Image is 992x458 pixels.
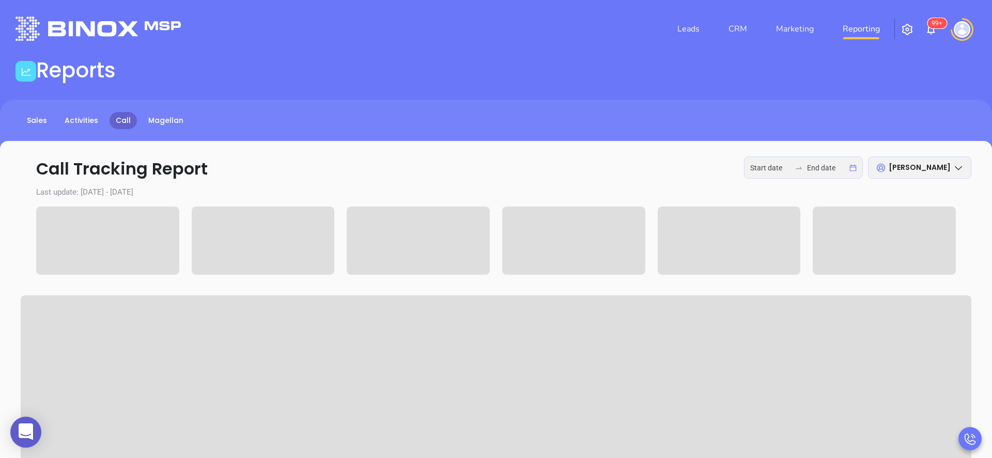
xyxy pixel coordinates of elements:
[772,19,818,39] a: Marketing
[839,19,884,39] a: Reporting
[795,164,803,172] span: swap-right
[724,19,751,39] a: CRM
[16,17,181,41] img: logo
[807,162,847,173] input: End date
[927,18,947,28] sup: 100
[925,23,937,36] img: iconNotification
[901,23,913,36] img: iconSetting
[110,112,137,129] a: Call
[58,112,104,129] a: Activities
[673,19,704,39] a: Leads
[36,58,116,83] h1: Reports
[21,156,971,181] p: Call Tracking Report
[142,112,190,129] a: Magellan
[21,186,971,198] p: Last update: [DATE] - [DATE]
[795,164,803,172] span: to
[21,112,53,129] a: Sales
[954,21,970,38] img: user
[889,162,951,172] span: [PERSON_NAME]
[750,162,791,173] input: Start date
